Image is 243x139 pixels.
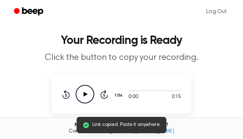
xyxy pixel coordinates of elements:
[95,129,174,134] a: [EMAIL_ADDRESS][DOMAIN_NAME]
[4,128,239,135] span: Contact us
[114,89,125,102] button: 1.0x
[9,35,234,46] h1: Your Recording is Ready
[9,5,50,19] a: Beep
[92,121,160,129] span: Link copied. Paste it anywhere.
[128,93,138,101] span: 0:00
[199,3,234,20] a: Log Out
[172,93,181,101] span: 0:15
[9,52,234,63] p: Click the button to copy your recording.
